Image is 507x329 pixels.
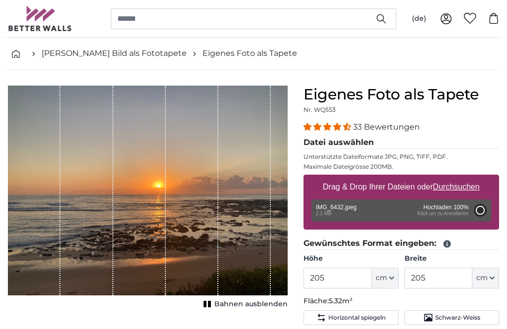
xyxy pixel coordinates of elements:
[304,106,336,113] span: Nr. WQ553
[353,122,420,132] span: 33 Bewertungen
[372,268,399,288] button: cm
[304,237,499,250] legend: Gewünschtes Format eingeben:
[329,296,353,305] span: 5.32m²
[304,137,499,149] legend: Datei auswählen
[304,153,499,161] p: Unterstützte Dateiformate JPG, PNG, TIFF, PDF.
[304,86,499,103] h1: Eigenes Foto als Tapete
[472,268,499,288] button: cm
[8,6,72,31] img: Betterwalls
[214,299,288,309] span: Bahnen ausblenden
[405,254,499,264] label: Breite
[328,314,386,322] span: Horizontal spiegeln
[404,10,434,28] button: (de)
[201,297,288,311] button: Bahnen ausblenden
[304,310,398,325] button: Horizontal spiegeln
[433,183,480,191] u: Durchsuchen
[435,314,480,322] span: Schwarz-Weiss
[304,163,499,171] p: Maximale Dateigrösse 200MB.
[304,254,398,264] label: Höhe
[203,47,297,59] a: Eigenes Foto als Tapete
[42,47,187,59] a: [PERSON_NAME] Bild als Fototapete
[476,273,488,283] span: cm
[8,86,288,311] div: 1 of 1
[319,177,484,197] label: Drag & Drop Ihrer Dateien oder
[8,38,499,70] nav: breadcrumbs
[376,273,387,283] span: cm
[304,122,353,132] span: 4.33 stars
[405,310,499,325] button: Schwarz-Weiss
[304,296,499,306] p: Fläche:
